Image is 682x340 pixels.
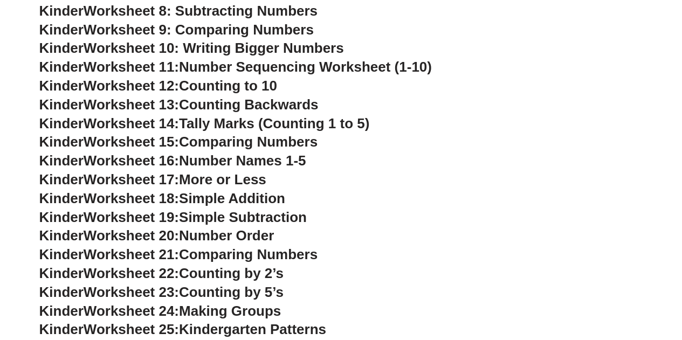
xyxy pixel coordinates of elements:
[179,171,266,188] span: More or Less
[84,284,179,300] span: Worksheet 23:
[179,96,318,113] span: Counting Backwards
[39,209,84,225] span: Kinder
[39,22,84,38] span: Kinder
[84,59,179,75] span: Worksheet 11:
[179,115,369,131] span: Tally Marks (Counting 1 to 5)
[84,303,179,319] span: Worksheet 24:
[179,152,306,169] span: Number Names 1-5
[39,3,318,19] a: KinderWorksheet 8: Subtracting Numbers
[39,40,344,56] a: KinderWorksheet 10: Writing Bigger Numbers
[84,96,179,113] span: Worksheet 13:
[39,59,84,75] span: Kinder
[84,190,179,206] span: Worksheet 18:
[179,284,284,300] span: Counting by 5’s
[84,321,179,337] span: Worksheet 25:
[179,227,274,244] span: Number Order
[84,171,179,188] span: Worksheet 17:
[84,246,179,262] span: Worksheet 21:
[179,303,281,319] span: Making Groups
[84,227,179,244] span: Worksheet 20:
[179,190,285,206] span: Simple Addition
[39,246,84,262] span: Kinder
[39,40,84,56] span: Kinder
[179,59,432,75] span: Number Sequencing Worksheet (1-10)
[84,209,179,225] span: Worksheet 19:
[39,134,84,150] span: Kinder
[179,209,307,225] span: Simple Subtraction
[39,115,84,131] span: Kinder
[39,265,84,281] span: Kinder
[179,246,318,262] span: Comparing Numbers
[39,227,84,244] span: Kinder
[39,78,84,94] span: Kinder
[179,134,318,150] span: Comparing Numbers
[39,96,84,113] span: Kinder
[39,303,84,319] span: Kinder
[39,171,84,188] span: Kinder
[39,321,84,337] span: Kinder
[84,40,344,56] span: Worksheet 10: Writing Bigger Numbers
[84,134,179,150] span: Worksheet 15:
[39,284,84,300] span: Kinder
[502,218,682,340] iframe: Chat Widget
[39,152,84,169] span: Kinder
[179,78,277,94] span: Counting to 10
[84,115,179,131] span: Worksheet 14:
[84,265,179,281] span: Worksheet 22:
[39,190,84,206] span: Kinder
[39,22,314,38] a: KinderWorksheet 9: Comparing Numbers
[179,321,326,337] span: Kindergarten Patterns
[179,265,284,281] span: Counting by 2’s
[84,3,318,19] span: Worksheet 8: Subtracting Numbers
[84,78,179,94] span: Worksheet 12:
[84,152,179,169] span: Worksheet 16:
[39,3,84,19] span: Kinder
[84,22,314,38] span: Worksheet 9: Comparing Numbers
